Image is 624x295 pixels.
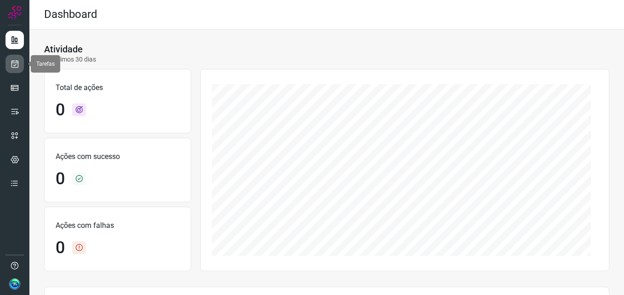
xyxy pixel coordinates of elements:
[56,169,65,189] h1: 0
[56,82,180,93] p: Total de ações
[56,100,65,120] h1: 0
[44,55,96,64] p: Últimos 30 dias
[44,44,83,55] h3: Atividade
[56,151,180,162] p: Ações com sucesso
[56,238,65,258] h1: 0
[8,6,22,19] img: Logo
[56,220,180,231] p: Ações com falhas
[9,278,20,289] img: 688dd65d34f4db4d93ce8256e11a8269.jpg
[36,61,55,67] span: Tarefas
[44,8,97,21] h2: Dashboard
